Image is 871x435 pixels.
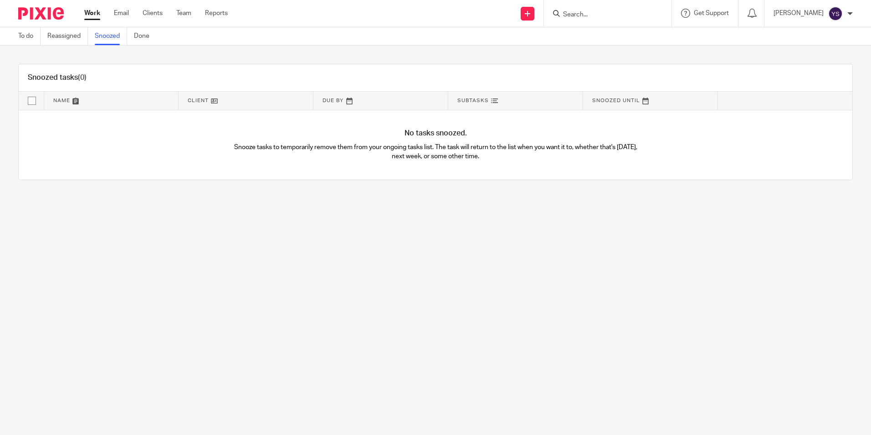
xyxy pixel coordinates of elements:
span: (0) [78,74,87,81]
a: Reassigned [47,27,88,45]
a: Done [134,27,156,45]
img: svg%3E [828,6,843,21]
a: Work [84,9,100,18]
p: Snooze tasks to temporarily remove them from your ongoing tasks list. The task will return to the... [227,143,644,161]
a: Clients [143,9,163,18]
a: Reports [205,9,228,18]
input: Search [562,11,644,19]
a: Snoozed [95,27,127,45]
span: Get Support [694,10,729,16]
h4: No tasks snoozed. [19,129,852,138]
a: Email [114,9,129,18]
a: Team [176,9,191,18]
h1: Snoozed tasks [28,73,87,83]
a: To do [18,27,41,45]
p: [PERSON_NAME] [774,9,824,18]
span: Subtasks [457,98,489,103]
img: Pixie [18,7,64,20]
